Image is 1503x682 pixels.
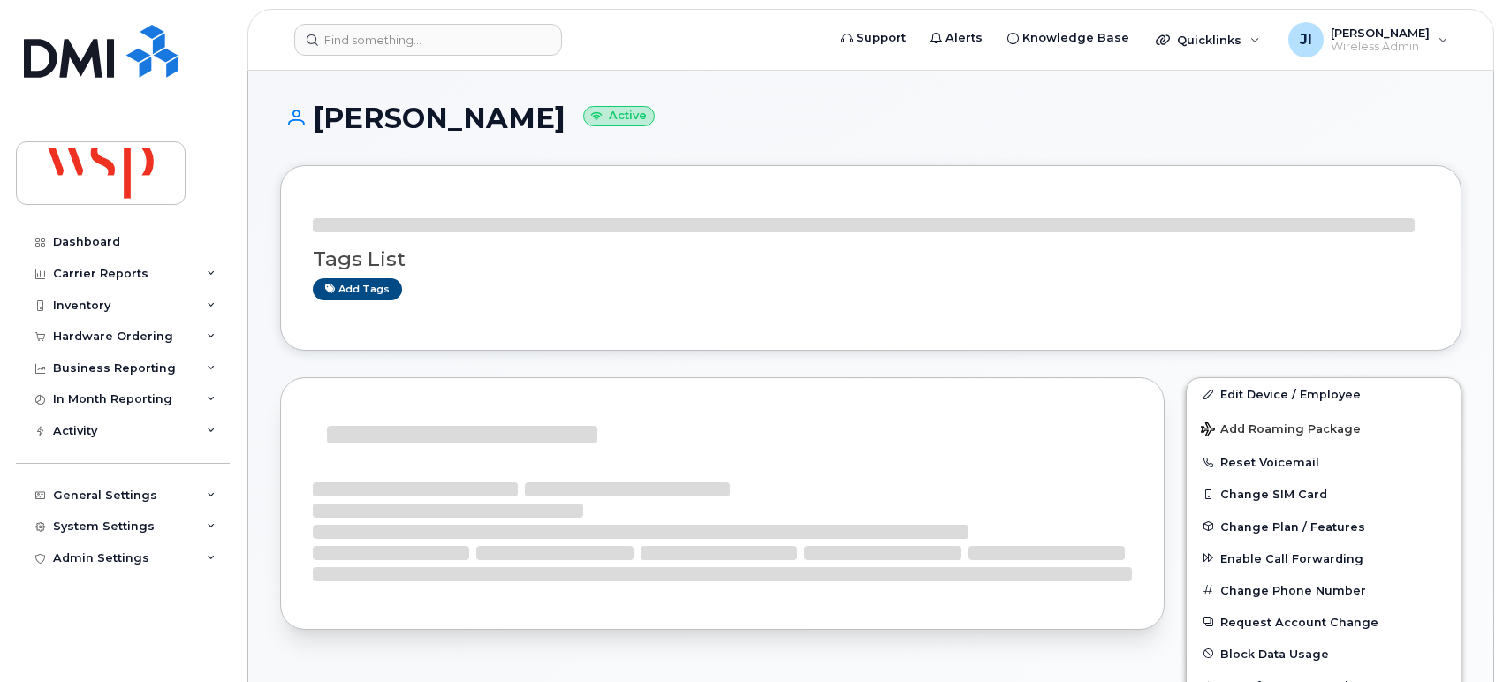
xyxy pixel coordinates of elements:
button: Enable Call Forwarding [1187,542,1461,574]
button: Change SIM Card [1187,478,1461,510]
button: Add Roaming Package [1187,410,1461,446]
button: Reset Voicemail [1187,446,1461,478]
h1: [PERSON_NAME] [280,102,1461,133]
button: Block Data Usage [1187,638,1461,670]
button: Change Phone Number [1187,574,1461,606]
a: Add tags [313,278,402,300]
span: Change Plan / Features [1220,519,1365,533]
button: Change Plan / Features [1187,511,1461,542]
span: Add Roaming Package [1201,422,1361,439]
small: Active [583,106,655,126]
span: Enable Call Forwarding [1220,551,1363,565]
button: Request Account Change [1187,606,1461,638]
h3: Tags List [313,248,1429,270]
a: Edit Device / Employee [1187,378,1461,410]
